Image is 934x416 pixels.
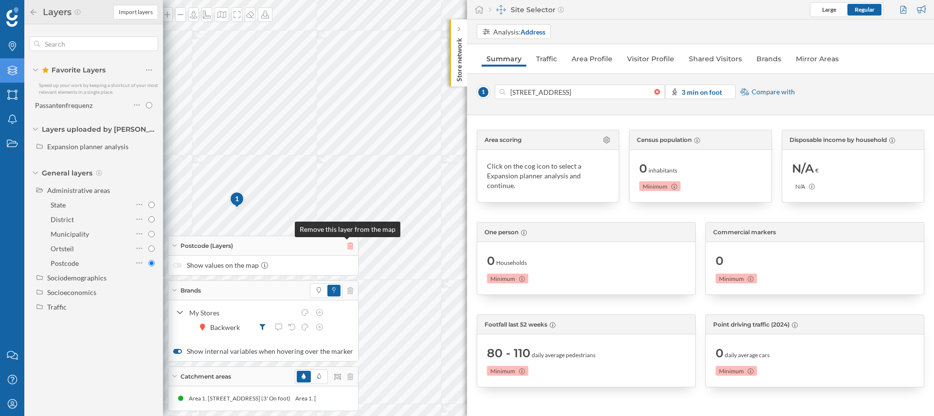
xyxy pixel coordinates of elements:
[263,394,370,403] div: Area 1. [STREET_ADDRESS] (3' On foot)
[643,182,667,191] span: Minimum
[792,161,814,176] span: N/A
[752,51,786,67] a: Brands
[51,244,74,253] div: Ortsteil
[637,136,692,144] span: Census population
[648,166,677,175] span: inhabitants
[173,347,353,356] label: Show internal variables when hovering over the marker
[713,320,790,329] span: Point driving traffic (2024)
[567,51,617,67] a: Area Profile
[752,87,795,97] span: Compare with
[47,303,67,311] div: Traffic
[180,372,231,381] span: Catchment areas
[47,186,110,194] div: Administrative areas
[521,28,545,36] strong: Address
[39,82,158,95] span: Speed up your work by keeping a shortcut of your most relevant elements in a single place.
[855,6,875,13] span: Regular
[639,161,647,176] span: 0
[532,351,595,360] span: daily average pedestrians
[489,5,564,15] div: Site Selector
[47,142,128,151] div: Expansion planner analysis
[148,260,155,266] input: Postcode
[6,7,18,27] img: Geoblink Logo
[119,8,153,17] span: Import layers
[487,346,530,361] span: 80 - 110
[713,228,776,237] span: Commercial markers
[51,259,79,267] div: Postcode
[180,242,233,250] span: Postcode (Layers)
[35,101,92,109] div: Passantenfrequenz
[790,136,887,144] span: Disposable income by household
[493,27,545,37] div: Analysis:
[716,346,723,361] span: 0
[42,65,106,75] span: Favorite Layers
[482,51,526,67] a: Summary
[622,51,679,67] a: Visitor Profile
[719,275,744,283] span: Minimum
[148,231,155,237] input: Municipality
[531,51,562,67] a: Traffic
[719,367,744,376] span: Minimum
[148,202,155,208] input: State
[47,288,96,296] div: Socioeconomics
[229,194,245,204] div: 1
[716,253,723,269] span: 0
[477,86,490,99] span: 1
[485,136,521,144] span: Area scoring
[51,201,66,209] div: State
[496,259,527,267] span: Households
[47,274,107,282] div: Sociodemographics
[51,215,74,224] div: District
[210,322,245,332] div: Backwerk
[38,4,74,20] h2: Layers
[822,6,836,13] span: Large
[725,351,770,360] span: daily average cars
[684,51,747,67] a: Shared Visitors
[229,191,244,208] div: 1
[487,161,609,191] div: Click on the cog icon to select a Expansion planner analysis and continue.
[490,275,515,283] span: Minimum
[173,260,353,270] label: Show values on the map
[148,216,155,223] input: District
[490,367,515,376] span: Minimum
[189,308,295,318] div: My Stores
[454,34,464,82] p: Store network
[42,168,92,178] span: General layers
[682,88,722,96] strong: 3 min on foot
[180,286,201,295] span: Brands
[487,253,495,269] span: 0
[20,7,55,16] span: Support
[229,191,246,210] img: pois-map-marker.svg
[42,124,158,134] span: Layers uploaded by [PERSON_NAME] Holding AG
[795,182,805,191] span: N/A
[496,5,506,15] img: dashboards-manager.svg
[791,51,844,67] a: Mirror Areas
[485,320,547,329] span: Footfall last 52 weeks
[51,230,89,238] div: Municipality
[815,166,819,175] span: €
[485,228,519,237] span: One person
[148,245,155,252] input: Ortsteil
[157,394,263,403] div: Area 1. [STREET_ADDRESS] (3' On foot)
